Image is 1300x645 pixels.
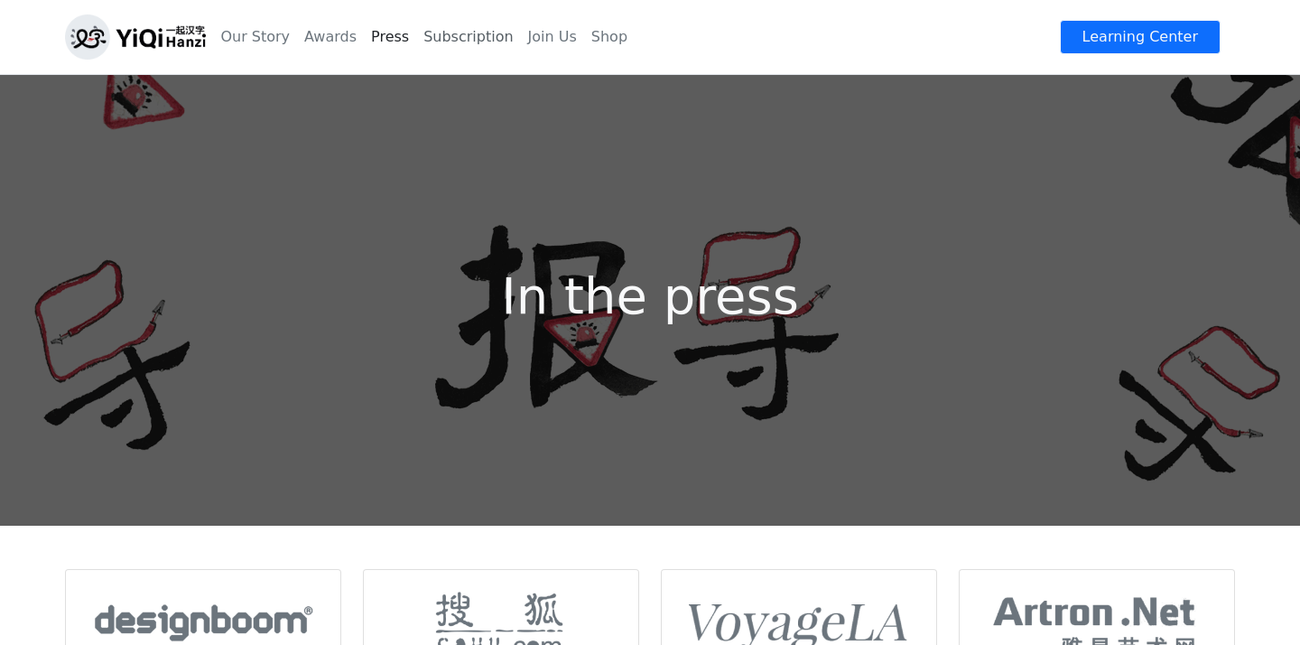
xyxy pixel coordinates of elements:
[416,19,520,55] a: Subscription
[54,266,1246,326] h1: In the press
[213,19,297,55] a: Our Story
[521,19,584,55] a: Join Us
[364,19,416,55] a: Press
[297,19,364,55] a: Awards
[584,19,635,55] a: Shop
[65,14,206,60] img: logo_h.png
[1060,20,1221,54] a: Learning Center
